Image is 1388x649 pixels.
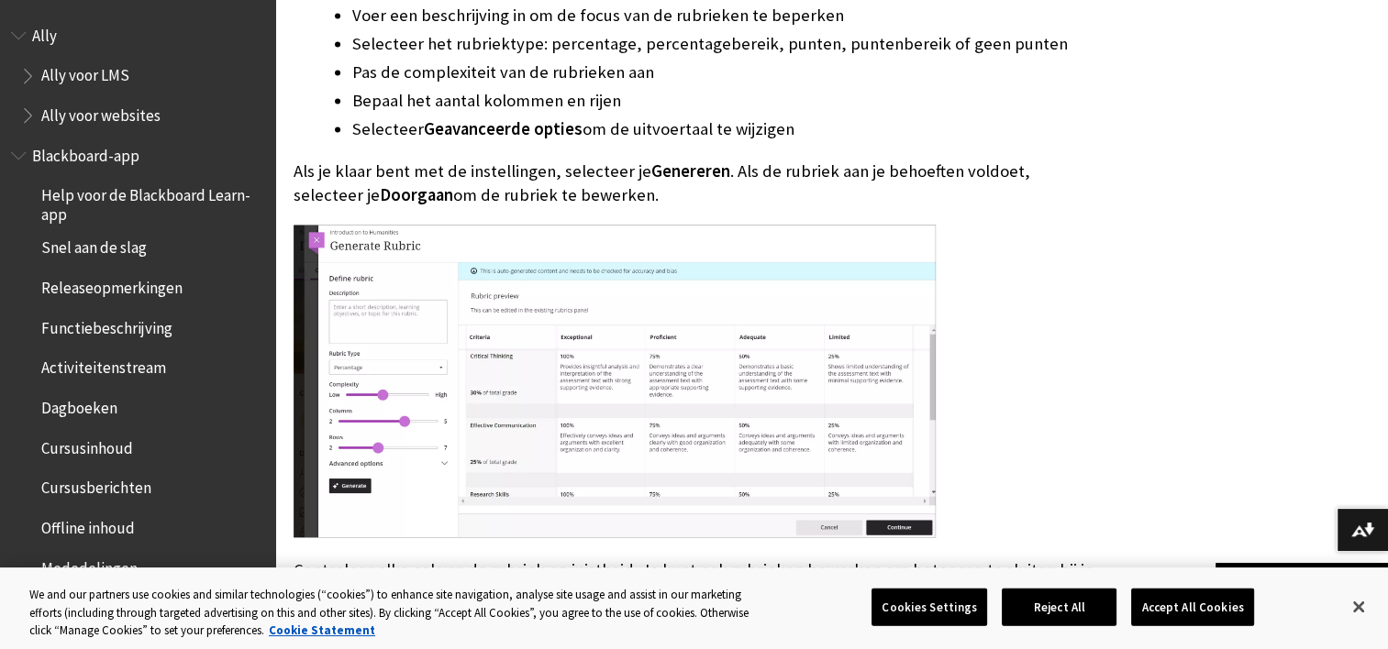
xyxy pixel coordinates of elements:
span: Snel aan de slag [41,233,147,258]
img: Auto-generatic rubric, with controls and options to the left [294,225,936,537]
li: Selecteer het rubriektype: percentage, percentagebereik, punten, puntenbereik of geen punten [352,31,1098,57]
li: Voer een beschrijving in om de focus van de rubrieken te beperken [352,3,1098,28]
button: Close [1338,587,1379,627]
a: Terug naar boven [1216,563,1388,597]
li: Pas de complexiteit van de rubrieken aan [352,60,1098,85]
span: Cursusberichten [41,473,151,498]
span: Geavanceerde opties [424,118,583,139]
span: Help voor de Blackboard Learn-app [41,181,262,224]
span: Ally voor LMS [41,60,129,85]
span: Blackboard-app [32,140,139,165]
li: Selecteer om de uitvoertaal te wijzigen [352,116,1098,142]
span: Genereren [651,160,730,181]
span: Ally voor websites [41,100,161,125]
button: Reject All [1002,588,1116,626]
span: Mededelingen [41,553,138,577]
span: Cursusinhoud [41,433,133,457]
span: Functiebeschrijving [41,313,172,337]
div: We and our partners use cookies and similar technologies (“cookies”) to enhance site navigation, ... [29,586,763,640]
span: Doorgaan [380,184,453,205]
button: Cookies Settings [872,588,987,626]
span: Offline inhoud [41,512,135,537]
nav: Book outline for Anthology Ally Help [11,20,264,131]
p: Controleer elke cel van de rubriek op juistheid. Je kunt ook rubrieken bewerken om beter aan te s... [294,558,1098,631]
button: Accept All Cookies [1131,588,1253,626]
span: Releaseopmerkingen [41,272,183,297]
p: Als je klaar bent met de instellingen, selecteer je . Als de rubriek aan je behoeften voldoet, se... [294,159,1098,207]
a: More information about your privacy, opens in a new tab [269,622,375,638]
span: Activiteitenstream [41,353,166,378]
li: Bepaal het aantal kolommen en rijen [352,88,1098,114]
span: Dagboeken [41,392,117,417]
span: Ally [32,20,57,45]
